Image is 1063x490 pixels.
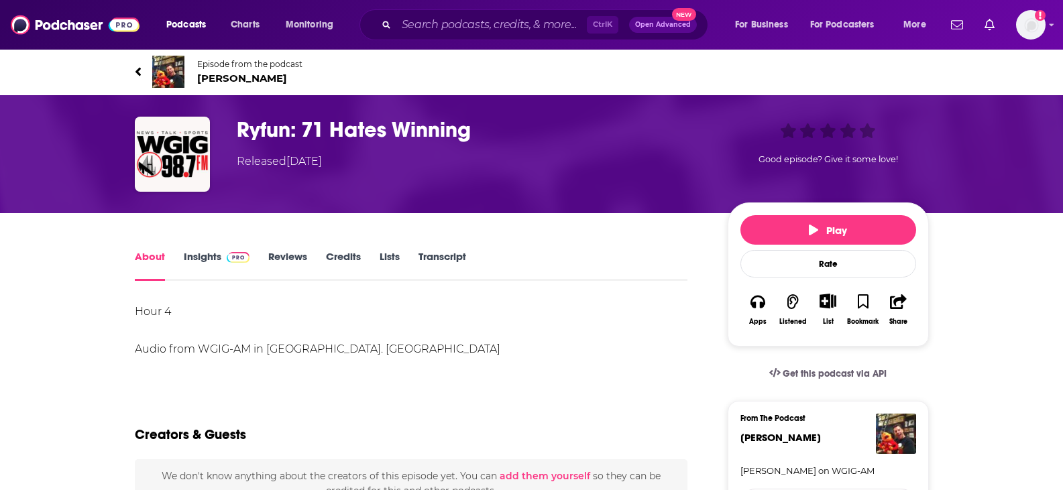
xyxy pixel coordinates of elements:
[135,56,929,88] a: Scott RyfunEpisode from the podcast[PERSON_NAME]
[759,357,898,390] a: Get this podcast via API
[197,72,302,84] span: [PERSON_NAME]
[881,285,915,334] button: Share
[222,14,268,36] a: Charts
[726,14,805,36] button: open menu
[823,317,834,326] div: List
[894,14,943,36] button: open menu
[380,250,400,281] a: Lists
[1016,10,1046,40] img: User Profile
[903,15,926,34] span: More
[810,15,875,34] span: For Podcasters
[227,252,250,263] img: Podchaser Pro
[759,154,898,164] span: Good episode? Give it some love!
[740,285,775,334] button: Apps
[184,250,250,281] a: InsightsPodchaser Pro
[814,294,842,308] button: Show More Button
[783,368,887,379] span: Get this podcast via API
[135,302,688,359] div: Hour 4 Audio from WGIG-AM in [GEOGRAPHIC_DATA]. [GEOGRAPHIC_DATA]
[197,59,302,69] span: Episode from the podcast
[418,250,466,281] a: Transcript
[1035,10,1046,21] svg: Add a profile image
[749,318,767,326] div: Apps
[775,285,810,334] button: Listened
[809,224,847,237] span: Play
[166,15,206,34] span: Podcasts
[276,14,351,36] button: open menu
[152,56,184,88] img: Scott Ryfun
[231,15,260,34] span: Charts
[326,250,361,281] a: Credits
[635,21,691,28] span: Open Advanced
[672,8,696,21] span: New
[135,426,246,443] h2: Creators & Guests
[779,318,807,326] div: Listened
[847,318,879,326] div: Bookmark
[135,117,210,192] img: Ryfun: 71 Hates Winning
[135,250,165,281] a: About
[735,15,788,34] span: For Business
[979,13,1000,36] a: Show notifications dropdown
[237,117,706,143] h1: Ryfun: 71 Hates Winning
[396,14,587,36] input: Search podcasts, credits, & more...
[237,154,322,170] div: Released [DATE]
[157,14,223,36] button: open menu
[372,9,721,40] div: Search podcasts, credits, & more...
[876,414,916,454] img: Scott Ryfun
[740,431,821,444] span: [PERSON_NAME]
[11,12,139,38] img: Podchaser - Follow, Share and Rate Podcasts
[500,471,590,481] button: add them yourself
[740,431,821,444] a: Scott Ryfun
[268,250,307,281] a: Reviews
[740,414,905,423] h3: From The Podcast
[740,215,916,245] button: Play
[889,318,907,326] div: Share
[587,16,618,34] span: Ctrl K
[1016,10,1046,40] span: Logged in as LindseyC
[1016,10,1046,40] button: Show profile menu
[740,250,916,278] div: Rate
[629,17,697,33] button: Open AdvancedNew
[946,13,968,36] a: Show notifications dropdown
[286,15,333,34] span: Monitoring
[846,285,881,334] button: Bookmark
[740,465,916,478] a: [PERSON_NAME] on WGIG-AM
[801,14,894,36] button: open menu
[810,285,845,334] div: Show More ButtonList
